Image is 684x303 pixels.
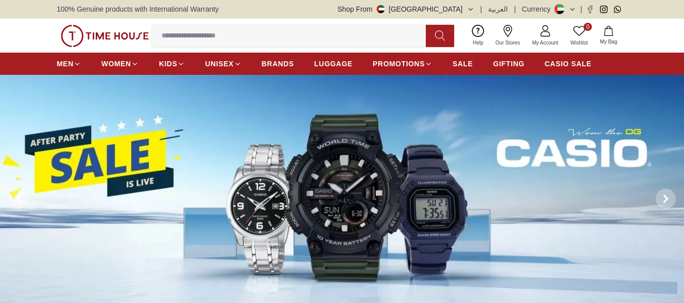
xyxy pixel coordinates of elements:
img: United Arab Emirates [377,5,385,13]
a: MEN [57,55,81,73]
span: | [514,4,516,14]
span: 100% Genuine products with International Warranty [57,4,219,14]
a: Facebook [586,6,594,13]
a: Whatsapp [614,6,621,13]
button: Shop From[GEOGRAPHIC_DATA] [338,4,474,14]
a: LUGGAGE [314,55,353,73]
span: PROMOTIONS [373,59,425,69]
a: CASIO SALE [545,55,592,73]
img: ... [61,25,149,47]
span: GIFTING [493,59,525,69]
span: SALE [453,59,473,69]
a: 0Wishlist [565,23,594,49]
span: My Bag [596,38,621,46]
a: PROMOTIONS [373,55,432,73]
a: WOMEN [101,55,139,73]
span: | [580,4,582,14]
a: UNISEX [205,55,241,73]
span: Our Stores [492,39,524,47]
span: LUGGAGE [314,59,353,69]
a: BRANDS [262,55,294,73]
a: SALE [453,55,473,73]
button: My Bag [594,24,623,48]
span: BRANDS [262,59,294,69]
span: Help [469,39,488,47]
span: CASIO SALE [545,59,592,69]
span: | [480,4,482,14]
a: Instagram [600,6,608,13]
a: Our Stores [490,23,526,49]
span: Wishlist [567,39,592,47]
span: 0 [584,23,592,31]
span: UNISEX [205,59,233,69]
a: Help [467,23,490,49]
button: العربية [488,4,508,14]
a: GIFTING [493,55,525,73]
span: MEN [57,59,73,69]
span: WOMEN [101,59,131,69]
a: KIDS [159,55,185,73]
div: Currency [522,4,555,14]
span: KIDS [159,59,177,69]
span: My Account [528,39,562,47]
